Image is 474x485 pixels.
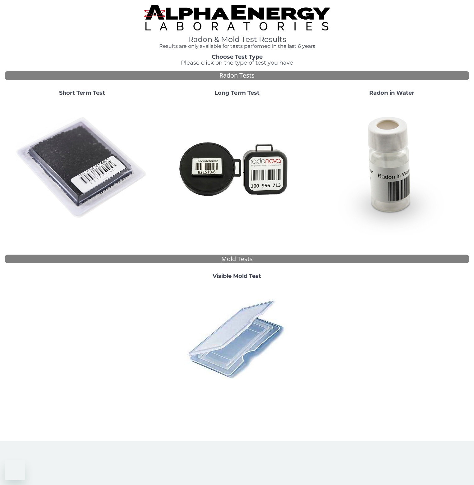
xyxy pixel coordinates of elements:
img: Radtrak2vsRadtrak3.jpg [170,101,304,235]
strong: Long Term Test [214,89,260,96]
img: PI42764010.jpg [182,284,291,393]
strong: Radon in Water [369,89,414,96]
span: Please click on the type of test you have [181,59,293,66]
strong: Short Term Test [59,89,105,96]
iframe: Button to launch messaging window [5,460,25,480]
div: Mold Tests [5,255,469,264]
strong: Visible Mold Test [213,273,261,279]
div: Radon Tests [5,71,469,80]
img: RadoninWater.jpg [325,101,459,235]
img: TightCrop.jpg [144,5,330,30]
h1: Radon & Mold Test Results [144,35,330,43]
strong: Choose Test Type [212,53,263,60]
img: ShortTerm.jpg [15,101,149,235]
h4: Results are only available for tests performed in the last 6 years [144,43,330,49]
